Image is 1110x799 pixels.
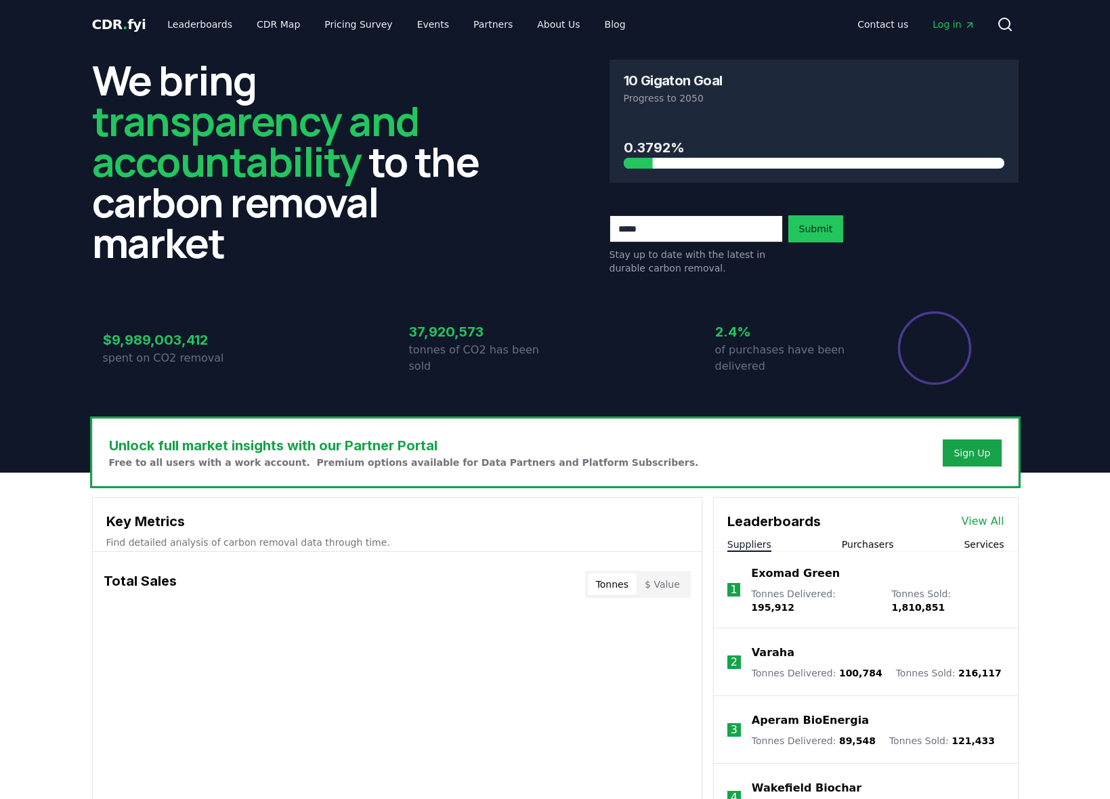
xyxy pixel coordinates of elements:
[954,446,990,460] a: Sign Up
[752,780,861,796] a: Wakefield Biochar
[92,93,419,189] span: transparency and accountability
[594,12,637,37] a: Blog
[891,587,1004,614] p: Tonnes Sold :
[715,342,861,374] p: of purchases have been delivered
[958,668,1002,678] span: 216,117
[839,668,882,678] span: 100,784
[842,538,894,551] button: Purchasers
[896,666,1002,680] p: Tonnes Sold :
[106,536,688,549] p: Find detailed analysis of carbon removal data through time.
[731,654,738,670] p: 2
[637,574,688,595] button: $ Value
[106,511,688,532] h3: Key Metrics
[92,60,501,263] h2: We bring to the carbon removal market
[751,587,878,614] p: Tonnes Delivered :
[624,91,1004,105] p: Progress to 2050
[943,439,1001,467] button: Sign Up
[922,12,985,37] a: Log in
[788,215,844,242] button: Submit
[103,350,249,366] p: spent on CO2 removal
[952,735,995,746] span: 121,433
[847,12,919,37] a: Contact us
[933,18,975,31] span: Log in
[406,12,460,37] a: Events
[588,574,637,595] button: Tonnes
[109,435,699,456] h3: Unlock full market insights with our Partner Portal
[610,248,783,275] p: Stay up to date with the latest in durable carbon removal.
[246,12,311,37] a: CDR Map
[715,322,861,342] h3: 2.4%
[752,734,876,748] p: Tonnes Delivered :
[409,322,555,342] h3: 37,920,573
[624,74,723,87] h3: 10 Gigaton Goal
[727,538,771,551] button: Suppliers
[92,15,146,34] a: CDR.fyi
[730,582,737,598] p: 1
[314,12,403,37] a: Pricing Survey
[964,538,1004,551] button: Services
[123,16,127,33] span: .
[962,513,1004,530] a: View All
[752,666,882,680] p: Tonnes Delivered :
[731,722,738,738] p: 3
[104,571,177,598] h3: Total Sales
[889,734,995,748] p: Tonnes Sold :
[103,330,249,350] h3: $9,989,003,412
[526,12,591,37] a: About Us
[752,712,869,729] a: Aperam BioEnergia
[109,456,699,469] p: Free to all users with a work account. Premium options available for Data Partners and Platform S...
[156,12,636,37] nav: Main
[624,137,1004,158] h3: 0.3792%
[156,12,243,37] a: Leaderboards
[92,16,146,33] span: CDR fyi
[727,511,821,532] h3: Leaderboards
[897,310,973,386] div: Percentage of sales delivered
[463,12,524,37] a: Partners
[409,342,555,374] p: tonnes of CO2 has been sold
[839,735,876,746] span: 89,548
[752,645,794,661] a: Varaha
[847,12,985,37] nav: Main
[891,602,945,613] span: 1,810,851
[751,565,840,582] a: Exomad Green
[751,602,794,613] span: 195,912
